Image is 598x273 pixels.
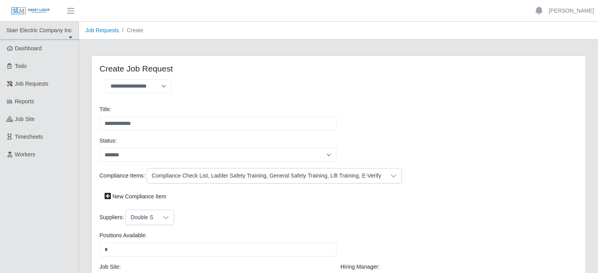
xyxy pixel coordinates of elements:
label: Status: [99,137,117,145]
span: Dashboard [15,45,42,51]
div: Compliance Check List, Ladder Safety Training, General Safety Training, Lift Training, E-Verify [147,169,386,183]
span: Todo [15,63,27,69]
h4: Create Job Request [99,64,333,73]
img: SLM Logo [11,7,50,15]
label: Suppliers: [99,213,124,222]
a: Job Requests [85,27,119,33]
label: Positions Available: [99,231,147,240]
label: Compliance Items: [99,172,145,180]
span: Job Requests [15,81,49,87]
a: [PERSON_NAME] [549,7,594,15]
label: Hiring Manager: [340,263,380,271]
a: New Compliance Item [99,190,171,203]
label: Title: [99,105,111,114]
div: Double S [126,210,158,225]
span: Timesheets [15,134,43,140]
span: Workers [15,151,35,158]
li: Create [119,26,144,35]
span: Reports [15,98,34,104]
label: job site: [99,263,121,271]
span: job site [15,116,35,122]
